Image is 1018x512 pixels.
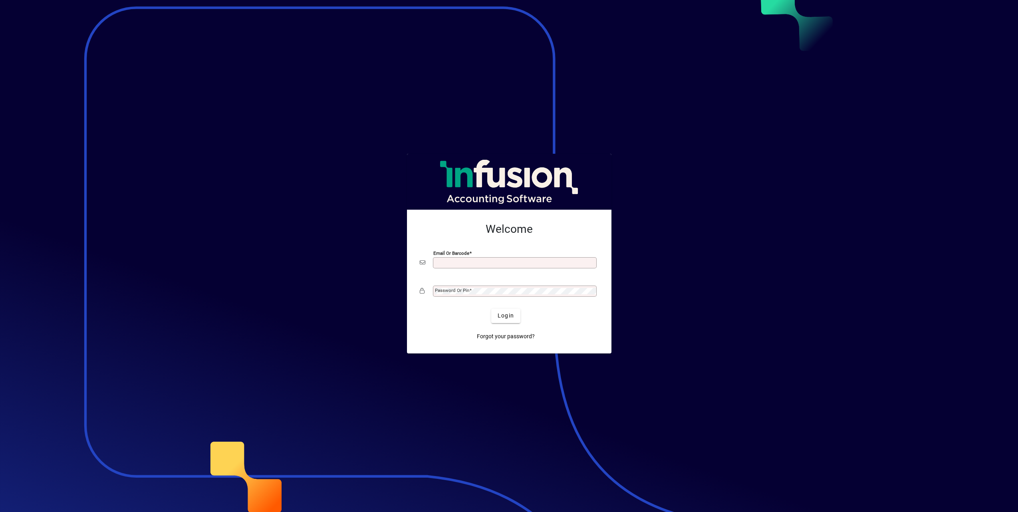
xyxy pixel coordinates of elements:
[420,222,599,236] h2: Welcome
[498,312,514,320] span: Login
[433,250,469,256] mat-label: Email or Barcode
[435,288,469,293] mat-label: Password or Pin
[474,329,538,344] a: Forgot your password?
[477,332,535,341] span: Forgot your password?
[491,309,520,323] button: Login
